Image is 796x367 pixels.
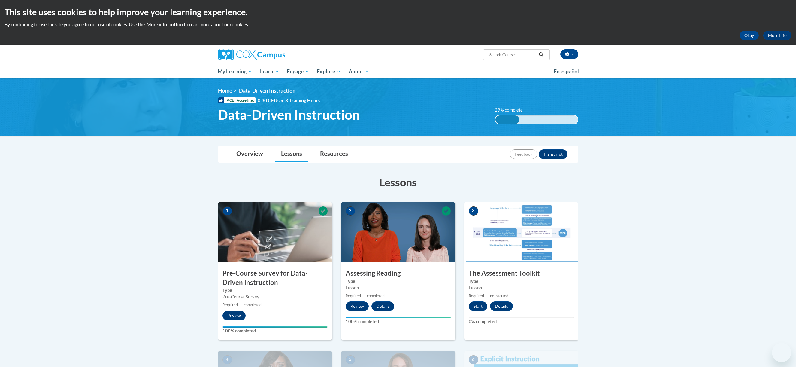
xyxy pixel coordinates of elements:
a: Cox Campus [218,49,332,60]
label: Type [222,287,328,294]
a: En español [550,65,583,78]
h2: This site uses cookies to help improve your learning experience. [5,6,791,18]
label: Type [346,278,451,285]
button: Feedback [510,149,537,159]
div: 29% complete [495,115,519,124]
h3: Lessons [218,175,578,190]
span: 1 [222,206,232,216]
span: Required [469,294,484,298]
span: completed [367,294,385,298]
span: Data-Driven Instruction [218,107,360,123]
div: Your progress [346,317,451,318]
img: Course Image [464,202,578,262]
span: 4 [222,355,232,364]
span: Required [346,294,361,298]
span: My Learning [218,68,252,75]
span: Explore [317,68,341,75]
a: Home [218,87,232,94]
span: Learn [260,68,279,75]
a: Learn [256,65,283,78]
span: • [281,97,284,103]
p: By continuing to use the site you agree to our use of cookies. Use the ‘More info’ button to read... [5,21,791,28]
iframe: Button to launch messaging window [772,343,791,362]
span: 3 [469,206,478,216]
span: not started [490,294,508,298]
span: completed [244,303,262,307]
a: Resources [314,146,354,162]
button: Review [222,311,246,320]
span: IACET Accredited [218,97,256,103]
div: Main menu [209,65,587,78]
a: Overview [230,146,269,162]
img: Cox Campus [218,49,285,60]
button: Review [346,301,369,311]
button: Start [469,301,487,311]
label: 100% completed [222,328,328,334]
img: Course Image [341,202,455,262]
span: | [486,294,488,298]
span: | [363,294,365,298]
span: Data-Driven Instruction [239,87,295,94]
button: Okay [740,31,759,40]
span: Required [222,303,238,307]
span: About [349,68,369,75]
div: Lesson [469,285,574,291]
span: 3 Training Hours [285,97,320,103]
div: Lesson [346,285,451,291]
span: Engage [287,68,309,75]
div: Your progress [222,326,328,328]
h3: Pre-Course Survey for Data-Driven Instruction [218,269,332,287]
span: En español [554,68,579,75]
span: 5 [346,355,355,364]
a: About [345,65,373,78]
a: My Learning [214,65,256,78]
a: Engage [283,65,313,78]
button: Details [371,301,394,311]
a: More Info [763,31,791,40]
span: 6 [469,355,478,364]
span: 2 [346,206,355,216]
a: Lessons [275,146,308,162]
h3: Assessing Reading [341,269,455,278]
label: 29% complete [495,107,529,113]
a: Explore [313,65,345,78]
h3: The Assessment Toolkit [464,269,578,278]
button: Search [537,51,546,58]
div: Pre-Course Survey [222,294,328,300]
img: Course Image [218,202,332,262]
span: | [240,303,241,307]
button: Details [490,301,513,311]
input: Search Courses [489,51,537,58]
label: 100% completed [346,318,451,325]
label: Type [469,278,574,285]
button: Account Settings [560,49,578,59]
label: 0% completed [469,318,574,325]
span: 0.30 CEUs [258,97,285,104]
button: Transcript [539,149,567,159]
